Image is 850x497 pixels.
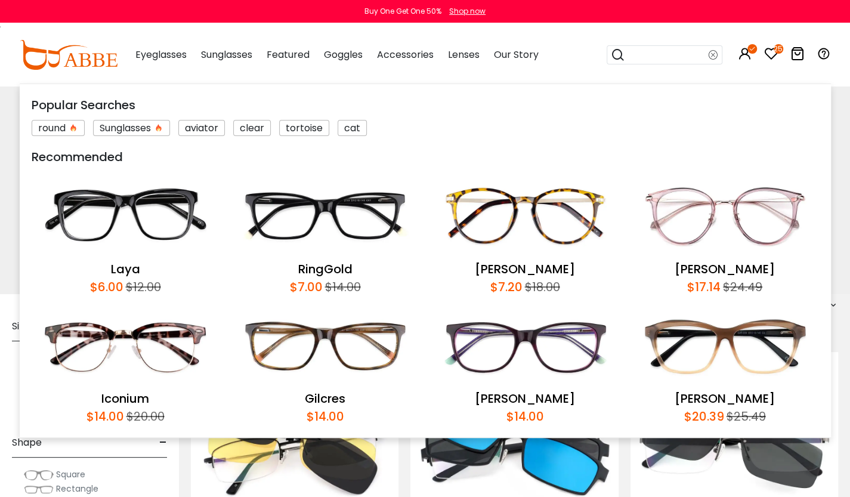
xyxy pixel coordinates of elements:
[32,302,220,390] img: Iconium
[32,96,819,114] div: Popular Searches
[93,120,170,136] div: Sunglasses
[159,428,167,457] span: -
[377,48,434,61] span: Accessories
[324,48,363,61] span: Goggles
[475,390,575,407] a: [PERSON_NAME]
[24,469,54,481] img: Square.png
[20,40,118,70] img: abbeglasses.com
[279,120,329,136] div: tortoise
[305,390,345,407] a: Gilcres
[475,261,575,277] a: [PERSON_NAME]
[231,172,419,260] img: RingGold
[523,278,560,296] div: $18.00
[443,6,486,16] a: Shop now
[233,120,271,136] div: clear
[448,48,480,61] span: Lenses
[12,312,30,341] span: Size
[490,278,523,296] div: $7.20
[431,302,619,390] img: Hibbard
[32,172,220,260] img: Laya
[721,278,762,296] div: $24.49
[675,390,775,407] a: [PERSON_NAME]
[431,172,619,260] img: Callie
[724,408,766,425] div: $25.49
[86,408,124,425] div: $14.00
[307,408,344,425] div: $14.00
[178,120,225,136] div: aviator
[101,390,149,407] a: Iconium
[298,261,353,277] a: RingGold
[494,48,539,61] span: Our Story
[231,302,419,390] img: Gilcres
[631,172,819,260] img: Naomi
[364,6,441,17] div: Buy One Get One 50%
[56,483,98,495] span: Rectangle
[323,278,361,296] div: $14.00
[338,120,367,136] div: cat
[201,48,252,61] span: Sunglasses
[675,261,775,277] a: [PERSON_NAME]
[12,428,42,457] span: Shape
[32,120,85,136] div: round
[684,408,724,425] div: $20.39
[56,468,85,480] span: Square
[774,44,783,54] i: 25
[90,278,123,296] div: $6.00
[267,48,310,61] span: Featured
[123,278,161,296] div: $12.00
[111,261,140,277] a: Laya
[32,148,819,166] div: Recommended
[24,483,54,495] img: Rectangle.png
[687,278,721,296] div: $17.14
[124,408,165,425] div: $20.00
[290,278,323,296] div: $7.00
[631,302,819,390] img: Sonia
[506,408,544,425] div: $14.00
[449,6,486,17] div: Shop now
[764,49,778,63] a: 25
[135,48,187,61] span: Eyeglasses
